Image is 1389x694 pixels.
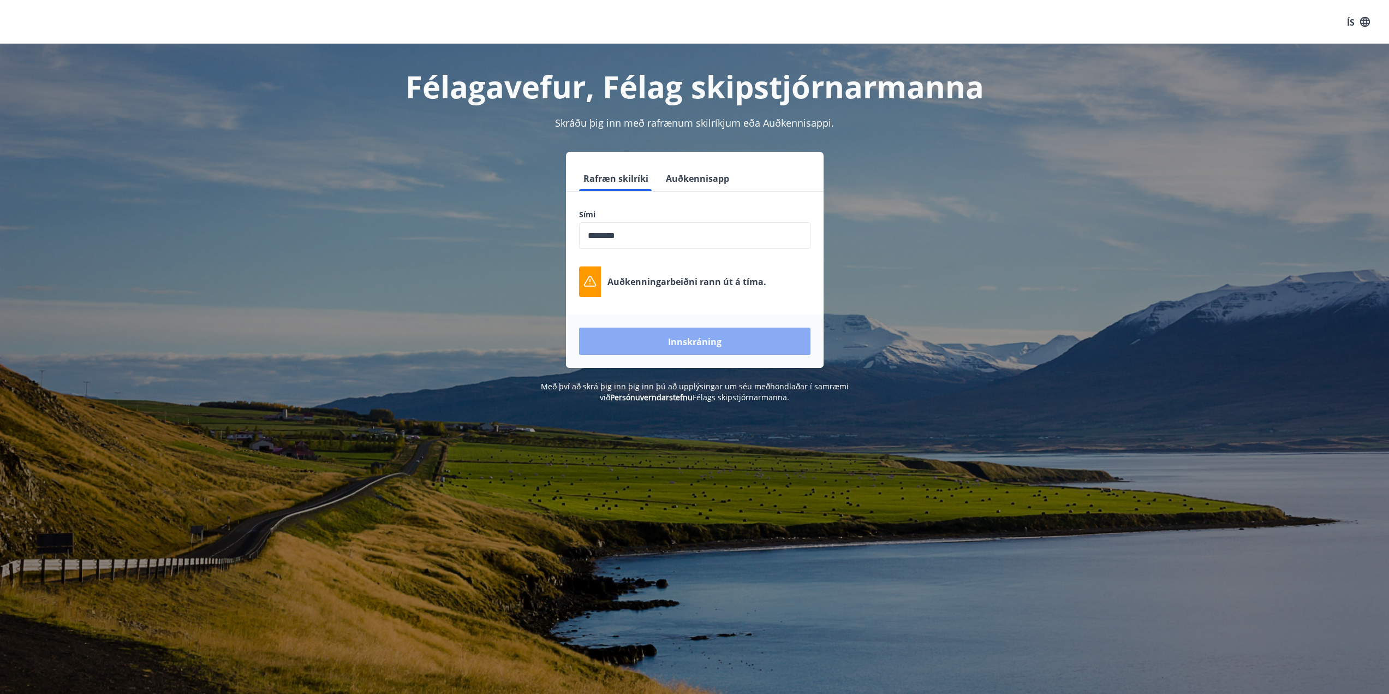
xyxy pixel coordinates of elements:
button: Innskráning [579,328,810,355]
font: Innskráning [668,336,722,348]
button: ÍS [1341,11,1376,32]
font: Með því að skrá þig inn þig inn þú að upplýsingar um séu meðhöndlaðar í samræmi við [541,381,849,402]
font: Skráðu þig inn með rafrænum skilríkjum eða Auðkennisappi. [555,116,834,129]
font: ÍS [1347,16,1355,28]
font: Auðkennisapp [666,173,729,185]
font: Félagavefur, Félag skipstjórnarmanna [406,66,984,107]
font: Sími [579,209,595,220]
font: Auðkenningarbeiðni rann út á tíma. [607,276,766,288]
font: Félags skipstjórnarmanna. [693,392,789,402]
a: Persónuverndarstefnu [610,392,693,402]
font: Rafræn skilríki [583,173,648,185]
